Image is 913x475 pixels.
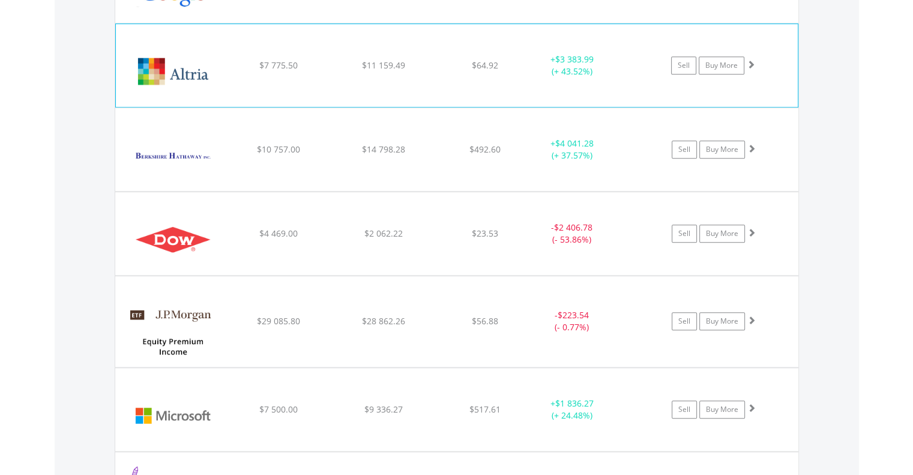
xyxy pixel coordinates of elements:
img: EQU.US.JEPI.png [121,291,224,363]
span: $492.60 [469,144,501,155]
span: $223.54 [558,309,589,321]
span: $7 500.00 [259,404,297,415]
span: $29 085.80 [256,315,300,327]
span: $9 336.27 [364,404,403,415]
a: Sell [672,312,697,330]
span: $23.53 [472,228,498,239]
a: Sell [672,141,697,159]
span: $7 775.50 [259,59,298,71]
span: $2 062.22 [364,228,403,239]
span: $1 836.27 [555,398,594,409]
span: $517.61 [469,404,501,415]
a: Buy More [699,312,745,330]
a: Buy More [699,225,745,243]
a: Buy More [699,401,745,419]
div: + (+ 43.52%) [526,53,616,77]
span: $3 383.99 [555,53,593,65]
img: EQU.US.DOW.png [121,207,224,272]
div: + (+ 37.57%) [527,138,618,162]
img: EQU.US.MSFT.png [121,383,224,448]
a: Sell [672,225,697,243]
span: $11 159.49 [362,59,405,71]
span: $4 041.28 [555,138,594,149]
a: Sell [671,56,696,74]
span: $2 406.78 [554,222,592,233]
span: $4 469.00 [259,228,297,239]
a: Sell [672,401,697,419]
span: $64.92 [472,59,498,71]
span: $28 862.26 [362,315,405,327]
img: EQU.US.MO.png [122,39,225,104]
div: + (+ 24.48%) [527,398,618,422]
div: - (- 0.77%) [527,309,618,333]
img: EQU.US.BRKB.png [121,123,224,188]
a: Buy More [699,141,745,159]
span: $10 757.00 [256,144,300,155]
a: Buy More [699,56,744,74]
span: $56.88 [472,315,498,327]
div: - (- 53.86%) [527,222,618,246]
span: $14 798.28 [362,144,405,155]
